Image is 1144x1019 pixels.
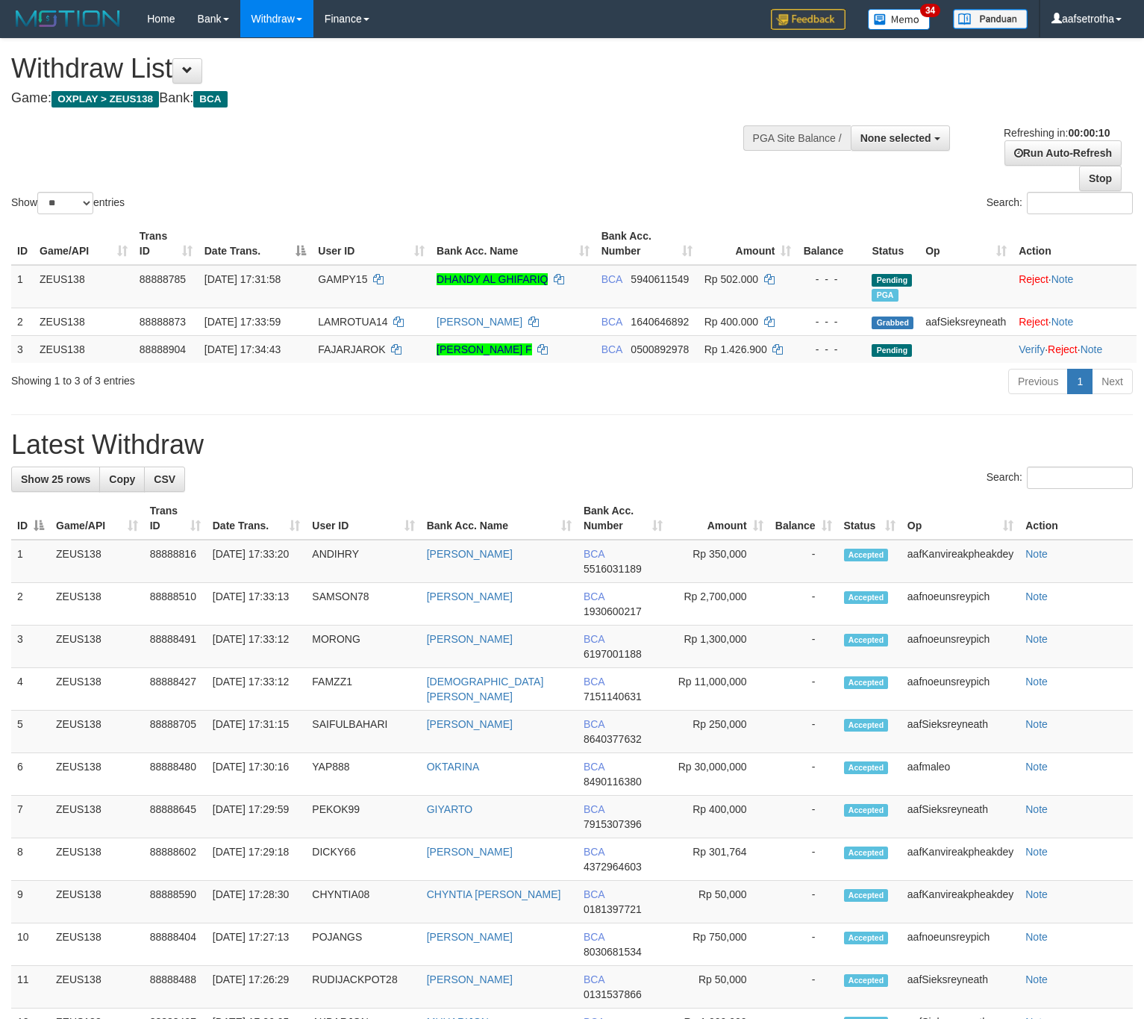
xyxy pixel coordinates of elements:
td: Rp 250,000 [669,711,769,753]
th: Status: activate to sort column ascending [838,497,901,540]
td: 88888602 [144,838,207,881]
span: Accepted [844,634,889,646]
a: Note [1025,803,1048,815]
a: Note [1025,761,1048,773]
td: [DATE] 17:29:59 [207,796,307,838]
td: [DATE] 17:33:20 [207,540,307,583]
td: · [1013,265,1137,308]
td: ZEUS138 [34,265,134,308]
span: Accepted [844,974,889,987]
td: 88888491 [144,626,207,668]
td: aafSieksreyneath [901,796,1019,838]
td: - [769,626,838,668]
td: 88888816 [144,540,207,583]
td: [DATE] 17:31:15 [207,711,307,753]
span: Rp 1.426.900 [704,343,767,355]
a: [PERSON_NAME] [427,846,513,858]
h1: Withdraw List [11,54,748,84]
td: - [769,583,838,626]
a: DHANDY AL GHIFARIQ [437,273,548,285]
span: BCA [193,91,227,107]
span: [DATE] 17:33:59 [204,316,281,328]
td: ZEUS138 [50,583,144,626]
td: SAMSON78 [306,583,420,626]
a: Note [1025,973,1048,985]
span: Marked by aafnoeunsreypich [872,289,898,302]
a: Note [1025,718,1048,730]
th: Date Trans.: activate to sort column descending [199,222,313,265]
th: Op: activate to sort column ascending [901,497,1019,540]
span: Copy 7915307396 to clipboard [584,818,642,830]
a: Note [1025,590,1048,602]
th: Bank Acc. Name: activate to sort column ascending [431,222,596,265]
span: Accepted [844,549,889,561]
img: Button%20Memo.svg [868,9,931,30]
span: 34 [920,4,940,17]
img: MOTION_logo.png [11,7,125,30]
td: aafKanvireakpheakdey [901,881,1019,923]
td: aafSieksreyneath [901,711,1019,753]
td: 88888645 [144,796,207,838]
td: - [769,838,838,881]
td: Rp 350,000 [669,540,769,583]
div: PGA Site Balance / [743,125,851,151]
td: 88888404 [144,923,207,966]
td: [DATE] 17:33:12 [207,668,307,711]
span: Copy 0181397721 to clipboard [584,903,642,915]
th: Date Trans.: activate to sort column ascending [207,497,307,540]
a: Next [1092,369,1133,394]
a: CSV [144,467,185,492]
td: - [769,923,838,966]
a: [DEMOGRAPHIC_DATA][PERSON_NAME] [427,676,544,702]
span: Copy 8640377632 to clipboard [584,733,642,745]
span: Grabbed [872,317,913,329]
a: Note [1025,931,1048,943]
label: Search: [987,467,1133,489]
td: 4 [11,668,50,711]
span: 88888904 [140,343,186,355]
th: ID: activate to sort column descending [11,497,50,540]
span: Copy 7151140631 to clipboard [584,691,642,702]
span: Copy 5516031189 to clipboard [584,563,642,575]
td: 7 [11,796,50,838]
span: Accepted [844,591,889,604]
a: Note [1025,846,1048,858]
td: ZEUS138 [50,881,144,923]
span: BCA [584,846,604,858]
td: [DATE] 17:27:13 [207,923,307,966]
td: [DATE] 17:29:18 [207,838,307,881]
td: · · [1013,335,1137,363]
td: 1 [11,265,34,308]
td: ZEUS138 [50,626,144,668]
td: aafKanvireakpheakdey [901,838,1019,881]
th: Op: activate to sort column ascending [919,222,1013,265]
select: Showentries [37,192,93,214]
input: Search: [1027,192,1133,214]
td: Rp 11,000,000 [669,668,769,711]
a: Note [1025,548,1048,560]
td: 88888590 [144,881,207,923]
td: · [1013,308,1137,335]
span: Refreshing in: [1004,127,1110,139]
td: 6 [11,753,50,796]
td: ZEUS138 [34,335,134,363]
img: Feedback.jpg [771,9,846,30]
div: - - - [803,272,860,287]
span: FAJARJAROK [318,343,385,355]
span: Accepted [844,847,889,859]
th: Action [1019,497,1133,540]
div: Showing 1 to 3 of 3 entries [11,367,466,388]
a: Reject [1019,316,1048,328]
th: Bank Acc. Name: activate to sort column ascending [421,497,578,540]
span: BCA [584,676,604,688]
td: ZEUS138 [50,796,144,838]
td: 88888488 [144,966,207,1009]
div: - - - [803,342,860,357]
th: Bank Acc. Number: activate to sort column ascending [578,497,669,540]
span: [DATE] 17:34:43 [204,343,281,355]
th: Amount: activate to sort column ascending [698,222,798,265]
td: - [769,540,838,583]
span: BCA [584,973,604,985]
td: Rp 50,000 [669,881,769,923]
span: Accepted [844,676,889,689]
